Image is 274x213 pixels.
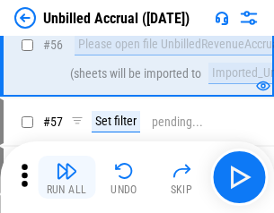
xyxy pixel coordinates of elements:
[43,38,63,52] span: # 56
[113,160,135,182] img: Undo
[152,115,203,129] div: pending...
[47,184,87,195] div: Run All
[110,184,137,195] div: Undo
[238,7,260,29] img: Settings menu
[171,160,192,182] img: Skip
[95,156,153,199] button: Undo
[56,160,77,182] img: Run All
[38,156,95,199] button: Run All
[215,11,229,25] img: Support
[92,111,140,132] div: Set filter
[171,184,193,195] div: Skip
[43,115,63,129] span: # 57
[153,156,210,199] button: Skip
[225,163,253,192] img: Main button
[14,7,36,29] img: Back
[43,10,190,27] div: Unbilled Accrual ([DATE])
